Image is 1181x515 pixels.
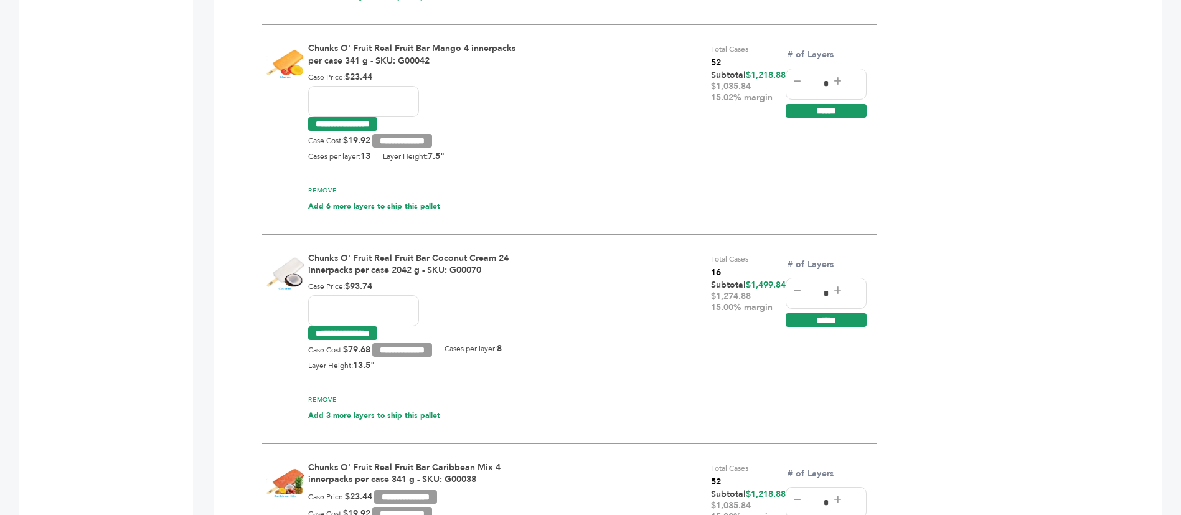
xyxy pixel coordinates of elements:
div: Add 6 more layers to ship this pallet [308,201,440,212]
b: 8 [497,343,502,354]
label: # of Layers [786,468,835,480]
a: Chunks O' Fruit Real Fruit Bar Coconut Cream 24 innerpacks per case 2042 g - SKU: G00070 [308,252,509,276]
div: Case Cost: [308,134,432,148]
div: Cases per layer: [445,343,502,360]
b: $79.68 [343,344,370,356]
a: Chunks O' Fruit Real Fruit Bar Mango 4 innerpacks per case 341 g - SKU: G00042 [308,42,515,67]
a: REMOVE [308,186,337,195]
label: # of Layers [786,258,835,271]
b: $23.44 [345,491,372,503]
div: $1,035.84 15.02% margin [711,81,786,103]
div: $1,274.88 15.00% margin [711,291,786,313]
span: $1,499.84 [746,279,786,291]
span: $1,218.88 [746,69,786,81]
div: Add 3 more layers to ship this pallet [308,410,440,421]
span: 52 [711,56,748,70]
a: Chunks O' Fruit Real Fruit Bar Caribbean Mix 4 innerpacks per case 341 g - SKU: G00038 [308,461,501,486]
b: $23.44 [345,71,372,83]
div: Layer Height: [308,360,375,371]
div: Case Cost: [308,343,432,357]
b: 13 [360,150,370,162]
span: 16 [711,266,748,280]
b: $93.74 [345,280,372,292]
span: $1,218.88 [746,488,786,500]
b: 13.5" [353,359,375,371]
div: Total Cases [711,42,748,70]
label: # of Layers [786,49,835,61]
div: Case Price: [308,72,419,131]
b: $19.92 [343,135,370,146]
div: Subtotal [711,70,786,103]
div: Case Price: [308,281,419,340]
div: Subtotal [711,280,786,313]
div: Total Cases [711,461,748,489]
a: REMOVE [308,395,337,404]
div: Layer Height: [383,151,445,162]
span: 52 [711,475,748,489]
div: Case Price: [308,490,437,504]
div: Cases per layer: [308,151,370,162]
div: Total Cases [711,252,748,280]
b: 7.5" [428,150,445,162]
